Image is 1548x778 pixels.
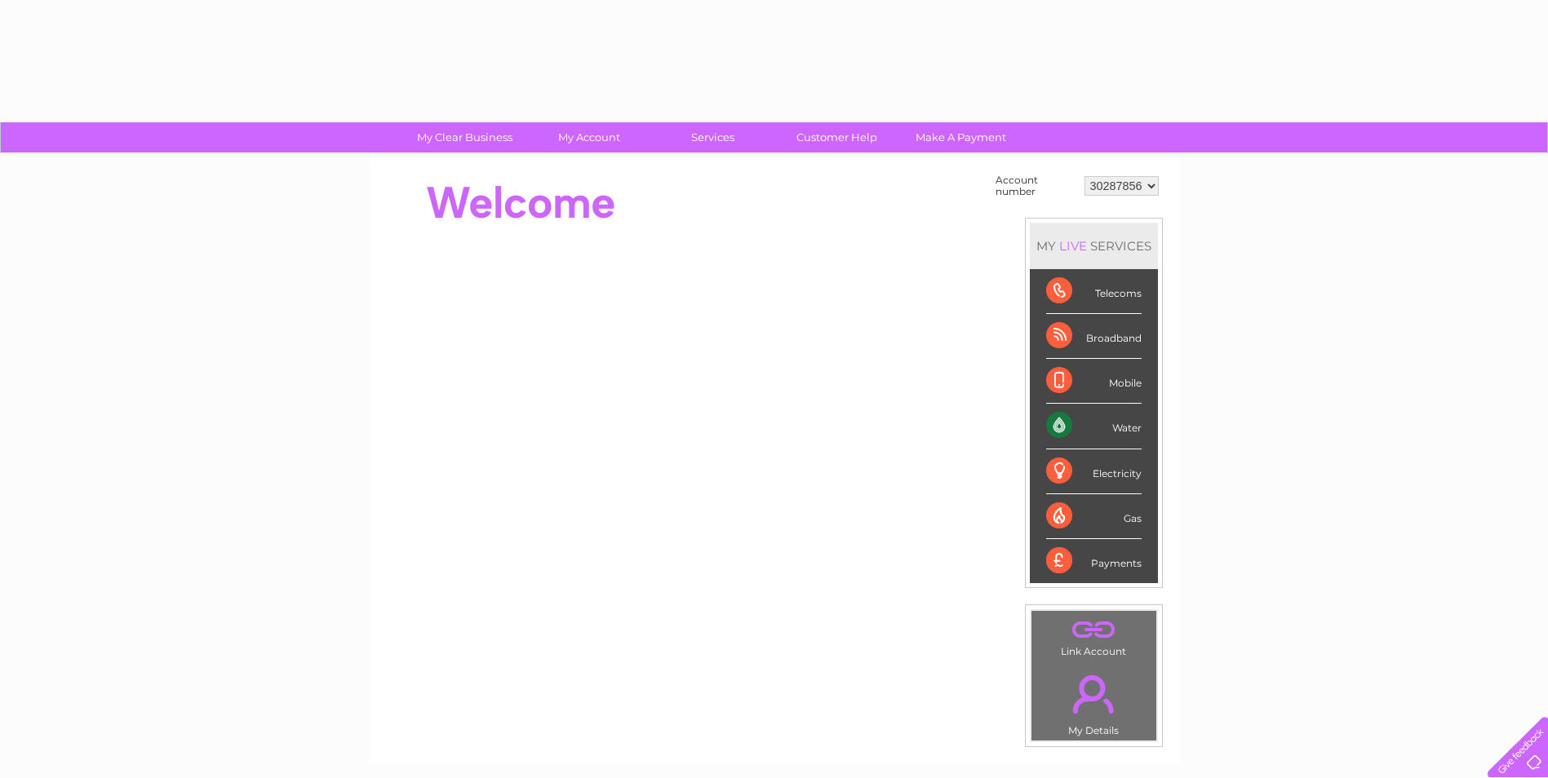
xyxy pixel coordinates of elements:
a: Make A Payment [894,122,1028,153]
a: My Clear Business [397,122,532,153]
div: Water [1046,404,1142,449]
a: . [1036,665,1152,723]
div: Broadband [1046,314,1142,359]
div: Payments [1046,539,1142,583]
div: Gas [1046,494,1142,539]
a: Services [645,122,780,153]
td: My Details [1031,661,1157,741]
td: Account number [991,170,1080,201]
a: Customer Help [770,122,904,153]
td: Link Account [1031,610,1157,661]
div: Telecoms [1046,269,1142,314]
div: MY SERVICES [1030,223,1158,269]
div: Mobile [1046,359,1142,404]
a: . [1036,615,1152,643]
a: My Account [521,122,656,153]
div: LIVE [1056,238,1090,254]
div: Electricity [1046,449,1142,494]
